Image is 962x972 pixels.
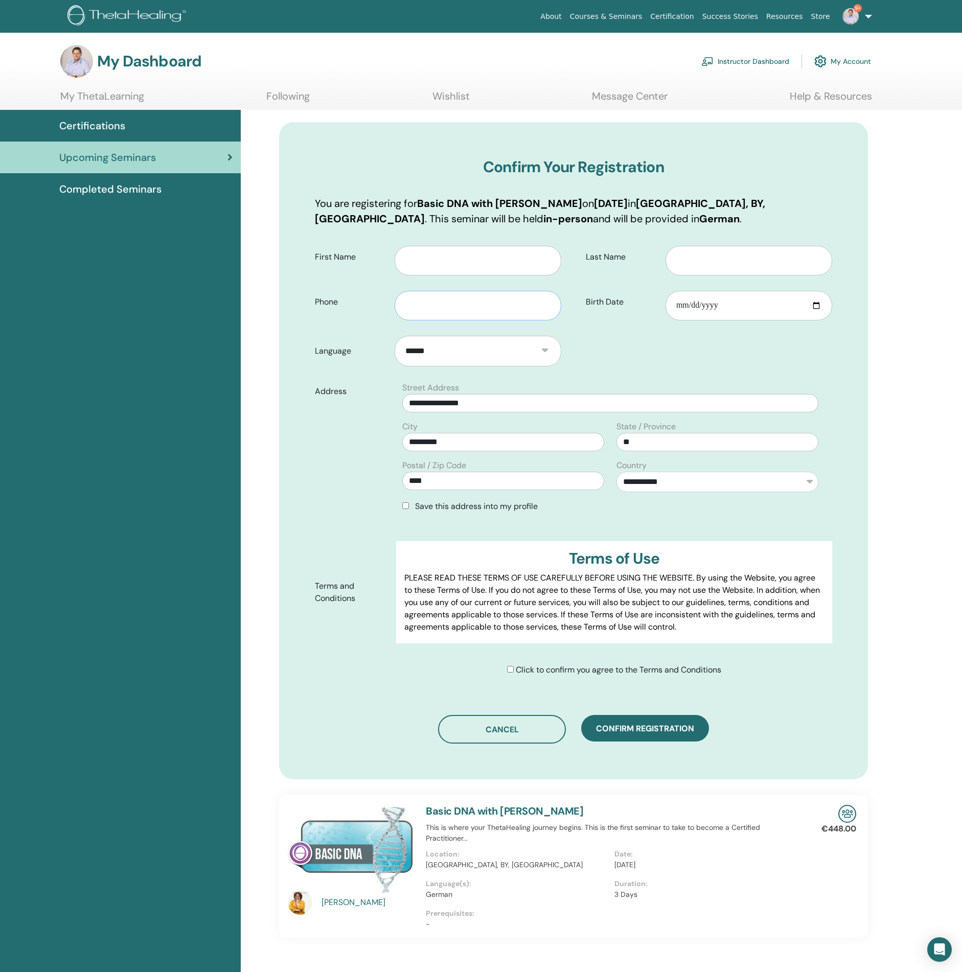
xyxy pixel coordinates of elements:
[97,52,201,71] h3: My Dashboard
[616,421,676,433] label: State / Province
[566,7,647,26] a: Courses & Seminars
[322,896,416,909] a: [PERSON_NAME]
[578,247,666,267] label: Last Name
[426,822,803,844] p: This is where your ThetaHealing journey begins. This is the first seminar to take to become a Cer...
[927,937,952,962] div: Open Intercom Messenger
[426,804,583,818] a: Basic DNA with [PERSON_NAME]
[307,292,395,312] label: Phone
[790,90,872,110] a: Help & Resources
[59,150,156,165] span: Upcoming Seminars
[432,90,470,110] a: Wishlist
[402,421,418,433] label: City
[307,576,396,608] label: Terms and Conditions
[646,7,698,26] a: Certification
[614,878,797,889] p: Duration:
[814,50,871,73] a: My Account
[307,341,395,361] label: Language
[821,823,856,835] p: €448.00
[616,459,647,472] label: Country
[415,501,538,512] span: Save this address into my profile
[592,90,668,110] a: Message Center
[315,196,832,226] p: You are registering for on in . This seminar will be held and will be provided in .
[426,889,608,900] p: German
[307,382,396,401] label: Address
[578,292,666,312] label: Birth Date
[842,8,859,25] img: default.jpg
[426,860,608,870] p: [GEOGRAPHIC_DATA], BY, [GEOGRAPHIC_DATA]
[67,5,190,28] img: logo.png
[543,212,593,225] b: in-person
[807,7,834,26] a: Store
[426,908,803,919] p: Prerequisites:
[315,158,832,176] h3: Confirm Your Registration
[404,549,824,568] h3: Terms of Use
[762,7,807,26] a: Resources
[60,90,144,110] a: My ThetaLearning
[854,4,862,12] span: 9+
[614,860,797,870] p: [DATE]
[838,805,856,823] img: In-Person Seminar
[404,572,824,633] p: PLEASE READ THESE TERMS OF USE CAREFULLY BEFORE USING THE WEBSITE. By using the Website, you agre...
[402,459,466,472] label: Postal / Zip Code
[307,247,395,267] label: First Name
[614,889,797,900] p: 3 Days
[516,664,721,675] span: Click to confirm you agree to the Terms and Conditions
[594,197,628,210] b: [DATE]
[59,181,162,197] span: Completed Seminars
[59,118,125,133] span: Certifications
[614,849,797,860] p: Date:
[288,890,312,915] img: default.jpg
[402,382,459,394] label: Street Address
[404,641,824,789] p: Lor IpsumDolorsi.ame Cons adipisci elits do eiusm tem incid, utl etdol, magnaali eni adminimve qu...
[536,7,565,26] a: About
[417,197,582,210] b: Basic DNA with [PERSON_NAME]
[266,90,310,110] a: Following
[814,53,827,70] img: cog.svg
[486,724,519,735] span: Cancel
[701,57,714,66] img: chalkboard-teacher.svg
[426,878,608,889] p: Language(s):
[426,849,608,860] p: Location:
[581,715,709,742] button: Confirm registration
[426,919,803,930] p: -
[60,45,93,78] img: default.jpg
[438,715,566,744] button: Cancel
[288,805,414,893] img: Basic DNA
[596,723,694,734] span: Confirm registration
[701,50,789,73] a: Instructor Dashboard
[699,212,740,225] b: German
[698,7,762,26] a: Success Stories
